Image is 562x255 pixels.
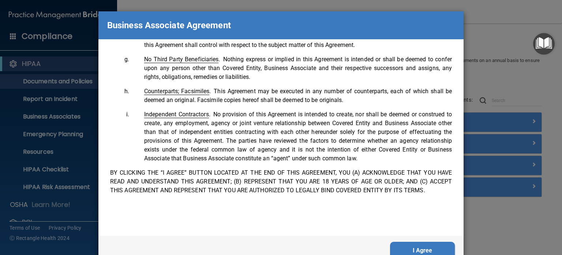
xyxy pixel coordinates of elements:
[144,111,210,118] span: .
[144,56,220,63] span: .
[144,88,209,95] span: Counterparts; Facsimiles
[107,17,231,33] p: Business Associate Agreement
[144,56,218,63] span: No Third Party Beneficiaries
[144,88,211,95] span: .
[131,55,452,81] li: Nothing express or implied in this Agreement is intended or shall be deemed to confer upon any pe...
[131,87,452,105] li: This Agreement may be executed in any number of counterparts, each of which shall be deemed an or...
[533,33,555,55] button: Open Resource Center
[110,168,452,195] p: BY CLICKING THE “I AGREE” BUTTON LOCATED AT THE END OF THIS AGREEMENT, YOU (A) ACKNOWLEDGE THAT Y...
[131,110,452,163] li: No provision of this Agreement is intended to create, nor shall be deemed or construed to create,...
[436,203,553,232] iframe: Drift Widget Chat Controller
[144,111,209,118] span: Independent Contractors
